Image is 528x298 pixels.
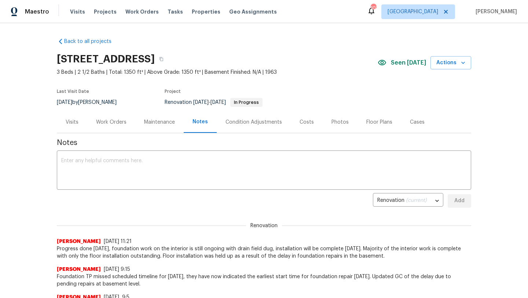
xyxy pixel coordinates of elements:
[192,118,208,126] div: Notes
[25,8,49,15] span: Maestro
[225,119,282,126] div: Condition Adjustments
[70,8,85,15] span: Visits
[57,238,101,245] span: [PERSON_NAME]
[94,8,117,15] span: Projects
[366,119,392,126] div: Floor Plans
[144,119,175,126] div: Maintenance
[391,59,426,66] span: Seen [DATE]
[57,69,378,76] span: 3 Beds | 2 1/2 Baths | Total: 1350 ft² | Above Grade: 1350 ft² | Basement Finished: N/A | 1963
[57,139,471,146] span: Notes
[165,100,263,105] span: Renovation
[193,100,226,105] span: -
[246,222,282,229] span: Renovation
[96,119,126,126] div: Work Orders
[300,119,314,126] div: Costs
[168,9,183,14] span: Tasks
[57,98,125,107] div: by [PERSON_NAME]
[388,8,438,15] span: [GEOGRAPHIC_DATA]
[57,273,471,288] span: Foundation TP missed scheduled timeline for [DATE], they have now indicated the earliest start ti...
[193,100,209,105] span: [DATE]
[165,89,181,94] span: Project
[473,8,517,15] span: [PERSON_NAME]
[406,198,427,203] span: (current)
[231,100,262,105] span: In Progress
[430,56,471,70] button: Actions
[125,8,159,15] span: Work Orders
[57,55,155,63] h2: [STREET_ADDRESS]
[57,245,471,260] span: Progress done [DATE], foundation work on the interior is still ongoing with drain field dug, inst...
[104,239,132,244] span: [DATE] 11:21
[373,192,443,210] div: Renovation (current)
[57,100,72,105] span: [DATE]
[436,58,465,68] span: Actions
[210,100,226,105] span: [DATE]
[104,267,130,272] span: [DATE] 9:15
[155,52,168,66] button: Copy Address
[371,4,376,12] div: 107
[57,266,101,273] span: [PERSON_NAME]
[192,8,220,15] span: Properties
[66,119,78,126] div: Visits
[229,8,277,15] span: Geo Assignments
[410,119,425,126] div: Cases
[331,119,349,126] div: Photos
[57,89,89,94] span: Last Visit Date
[57,38,127,45] a: Back to all projects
